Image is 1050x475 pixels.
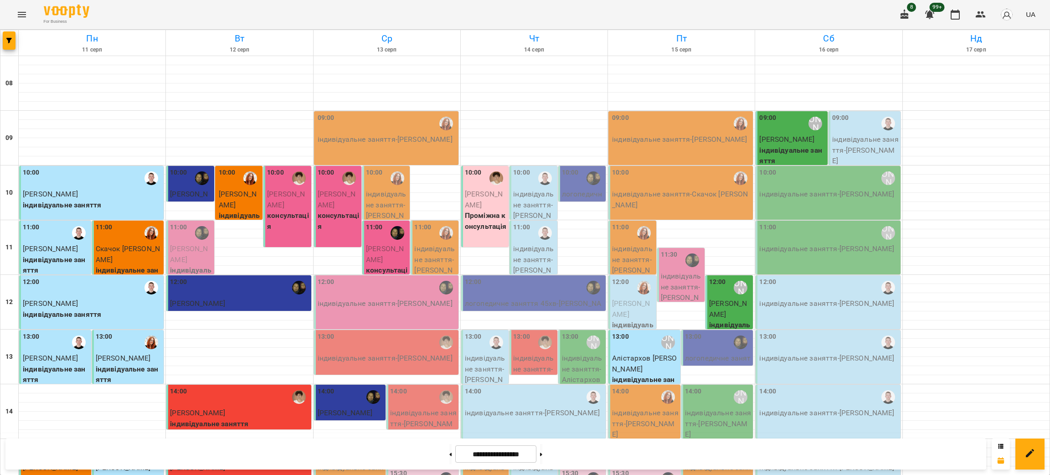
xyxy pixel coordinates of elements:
[562,353,604,407] p: індивідуальне заняття - Алістархов [PERSON_NAME]
[366,168,383,178] label: 10:00
[439,117,453,130] img: Кобзар Зоряна
[391,226,404,240] div: Валерія Капітан
[195,171,209,185] img: Валерія Капітан
[318,387,335,397] label: 14:00
[881,117,895,130] div: Гайдук Артем
[315,46,459,54] h6: 13 серп
[587,390,600,404] img: Гайдук Артем
[439,281,453,294] div: Валерія Капітан
[23,254,89,276] p: індивідуальне заняття
[881,390,895,404] div: Гайдук Артем
[170,418,309,429] p: індивідуальне заняття
[292,390,306,404] img: Марина Кириченко
[5,407,13,417] h6: 14
[366,390,380,404] img: Валерія Капітан
[538,336,552,349] div: Марина Кириченко
[465,210,507,232] p: Проміжна консультація
[904,46,1048,54] h6: 17 серп
[685,253,699,267] img: Валерія Капітан
[144,281,158,294] div: Гайдук Артем
[318,277,335,287] label: 12:00
[808,117,822,130] div: Савченко Дар'я
[170,265,212,286] p: індивідуальне заняття
[96,332,113,342] label: 13:00
[513,168,530,178] label: 10:00
[612,168,629,178] label: 10:00
[734,117,747,130] img: Кобзар Зоряна
[96,244,160,264] span: Скачок [PERSON_NAME]
[759,113,776,123] label: 09:00
[881,336,895,349] div: Гайдук Артем
[513,243,555,286] p: індивідуальне заняття - [PERSON_NAME]
[685,332,702,342] label: 13:00
[612,277,629,287] label: 12:00
[267,168,284,178] label: 10:00
[72,336,86,349] img: Гайдук Артем
[637,281,651,294] img: Кобзар Зоряна
[587,336,600,349] div: Савченко Дар'я
[366,222,383,232] label: 11:00
[661,390,675,404] img: Кобзар Зоряна
[96,354,151,362] span: [PERSON_NAME]
[23,168,40,178] label: 10:00
[243,171,257,185] img: Кобзар Зоряна
[20,46,164,54] h6: 11 серп
[318,298,457,309] p: індивідуальне заняття - [PERSON_NAME]
[465,353,507,396] p: індивідуальне заняття - [PERSON_NAME]
[318,210,360,232] p: консультація
[734,336,747,349] div: Валерія Капітан
[757,31,901,46] h6: Сб
[170,277,187,287] label: 12:00
[144,336,158,349] div: Кобзар Зоряна
[734,390,747,404] div: Савченко Дар'я
[562,168,579,178] label: 10:00
[612,408,679,440] p: індивідуальне заняття - [PERSON_NAME]
[144,171,158,185] img: Гайдук Артем
[23,190,78,198] span: [PERSON_NAME]
[439,226,453,240] img: Кобзар Зоряна
[759,277,776,287] label: 12:00
[587,171,600,185] div: Валерія Капітан
[318,190,355,209] span: [PERSON_NAME]
[587,281,600,294] img: Валерія Капітан
[538,171,552,185] div: Гайдук Артем
[167,46,311,54] h6: 12 серп
[219,190,257,209] span: [PERSON_NAME]
[318,408,373,417] span: [PERSON_NAME]
[170,309,309,320] p: логопедичне заняття 45хв
[513,353,555,396] p: індивідуальне заняття - [PERSON_NAME]
[170,168,187,178] label: 10:00
[907,3,916,12] span: 8
[5,133,13,143] h6: 09
[366,265,408,286] p: консультація логопеда
[465,332,482,342] label: 13:00
[759,145,826,166] p: індивідуальне заняття
[904,31,1048,46] h6: Нд
[489,171,503,185] img: Марина Кириченко
[757,46,901,54] h6: 16 серп
[195,226,209,240] div: Валерія Капітан
[709,277,726,287] label: 12:00
[465,298,604,320] p: логопедичне заняття 45хв - [PERSON_NAME]
[366,189,408,232] p: індивідуальне заняття - [PERSON_NAME]
[1000,8,1013,21] img: avatar_s.png
[513,332,530,342] label: 13:00
[20,31,164,46] h6: Пн
[23,332,40,342] label: 13:00
[366,244,404,264] span: [PERSON_NAME]
[930,3,945,12] span: 99+
[318,168,335,178] label: 10:00
[219,168,236,178] label: 10:00
[23,364,89,385] p: індивідуальне заняття
[513,189,555,232] p: індивідуальне заняття - [PERSON_NAME]
[439,336,453,349] div: Марина Кириченко
[881,281,895,294] div: Гайдук Артем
